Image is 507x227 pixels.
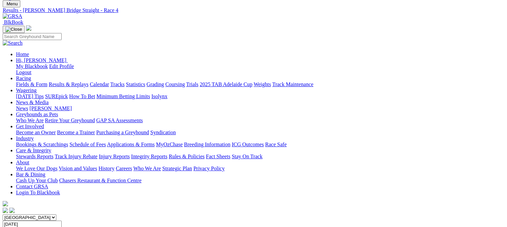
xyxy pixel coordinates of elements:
[206,154,230,159] a: Fact Sheets
[90,81,109,87] a: Calendar
[16,130,56,135] a: Become an Owner
[16,178,58,183] a: Cash Up Your Club
[150,130,176,135] a: Syndication
[26,25,31,31] img: logo-grsa-white.png
[165,81,185,87] a: Coursing
[16,154,53,159] a: Stewards Reports
[69,93,95,99] a: How To Bet
[3,13,22,19] img: GRSA
[147,81,164,87] a: Grading
[16,166,57,171] a: We Love Our Dogs
[98,166,114,171] a: History
[272,81,313,87] a: Track Maintenance
[16,69,31,75] a: Logout
[186,81,198,87] a: Trials
[16,63,48,69] a: My Blackbook
[3,19,23,25] a: BlkBook
[16,93,44,99] a: [DATE] Tips
[16,190,60,195] a: Login To Blackbook
[169,154,205,159] a: Rules & Policies
[16,57,66,63] span: Hi, [PERSON_NAME]
[3,201,8,206] img: logo-grsa-white.png
[3,0,20,7] button: Toggle navigation
[156,142,183,147] a: MyOzChase
[232,142,264,147] a: ICG Outcomes
[110,81,125,87] a: Tracks
[16,57,68,63] a: Hi, [PERSON_NAME]
[16,148,51,153] a: Care & Integrity
[99,154,130,159] a: Injury Reports
[59,166,97,171] a: Vision and Values
[55,154,97,159] a: Track Injury Rebate
[200,81,252,87] a: 2025 TAB Adelaide Cup
[59,178,141,183] a: Chasers Restaurant & Function Centre
[151,93,167,99] a: Isolynx
[16,87,37,93] a: Wagering
[254,81,271,87] a: Weights
[5,27,22,32] img: Close
[16,111,58,117] a: Greyhounds as Pets
[193,166,225,171] a: Privacy Policy
[116,166,132,171] a: Careers
[16,130,504,136] div: Get Involved
[9,208,15,213] img: twitter.svg
[16,93,504,99] div: Wagering
[29,105,72,111] a: [PERSON_NAME]
[96,93,150,99] a: Minimum Betting Limits
[16,136,34,141] a: Industry
[3,40,23,46] img: Search
[16,51,29,57] a: Home
[96,130,149,135] a: Purchasing a Greyhound
[16,184,48,189] a: Contact GRSA
[69,142,106,147] a: Schedule of Fees
[16,75,31,81] a: Racing
[16,63,504,75] div: Hi, [PERSON_NAME]
[16,118,504,124] div: Greyhounds as Pets
[3,26,25,33] button: Toggle navigation
[16,118,44,123] a: Who We Are
[16,142,68,147] a: Bookings & Scratchings
[162,166,192,171] a: Strategic Plan
[184,142,230,147] a: Breeding Information
[131,154,167,159] a: Integrity Reports
[16,166,504,172] div: About
[49,81,88,87] a: Results & Replays
[4,19,23,25] span: BlkBook
[126,81,145,87] a: Statistics
[265,142,286,147] a: Race Safe
[45,93,68,99] a: SUREpick
[133,166,161,171] a: Who We Are
[16,105,28,111] a: News
[57,130,95,135] a: Become a Trainer
[3,33,62,40] input: Search
[16,178,504,184] div: Bar & Dining
[49,63,74,69] a: Edit Profile
[96,118,143,123] a: GAP SA Assessments
[107,142,155,147] a: Applications & Forms
[3,7,504,13] a: Results - [PERSON_NAME] Bridge Straight - Race 4
[7,1,18,6] span: Menu
[16,124,44,129] a: Get Involved
[3,208,8,213] img: facebook.svg
[16,154,504,160] div: Care & Integrity
[16,142,504,148] div: Industry
[16,160,29,165] a: About
[16,81,47,87] a: Fields & Form
[16,172,45,177] a: Bar & Dining
[232,154,262,159] a: Stay On Track
[16,105,504,111] div: News & Media
[16,99,49,105] a: News & Media
[16,81,504,87] div: Racing
[45,118,95,123] a: Retire Your Greyhound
